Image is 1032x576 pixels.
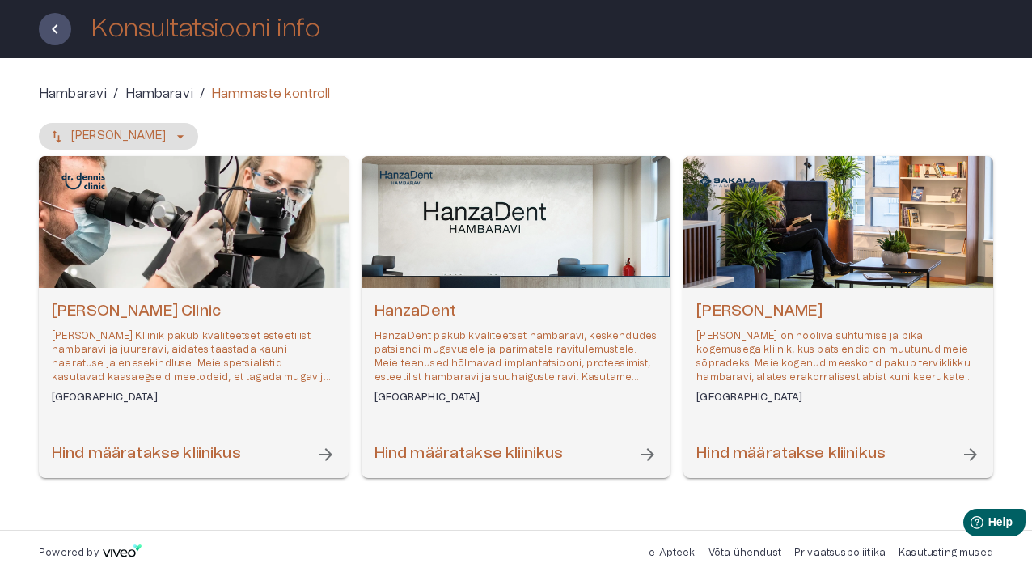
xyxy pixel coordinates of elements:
[374,168,438,188] img: HanzaDent logo
[51,168,116,194] img: Dr. Dennis Clinic logo
[708,546,781,560] p: Võta ühendust
[52,443,241,465] h6: Hind määratakse kliinikus
[316,445,336,464] span: arrow_forward
[39,156,349,478] a: Open selected supplier available booking dates
[125,84,193,104] a: Hambaravi
[374,391,658,404] h6: [GEOGRAPHIC_DATA]
[899,548,993,557] a: Kasutustingimused
[52,329,336,385] p: [PERSON_NAME] Kliinik pakub kvaliteetset esteetilist hambaravi ja juureravi, aidates taastada kau...
[91,15,320,43] h1: Konsultatsiooni info
[71,128,166,145] p: [PERSON_NAME]
[39,546,99,560] p: Powered by
[39,123,198,150] button: [PERSON_NAME]
[696,329,980,385] p: [PERSON_NAME] on hooliva suhtumise ja pika kogemusega kliinik, kus patsiendid on muutunud meie sõ...
[374,443,564,465] h6: Hind määratakse kliinikus
[696,301,980,323] h6: [PERSON_NAME]
[200,84,205,104] p: /
[374,301,658,323] h6: HanzaDent
[906,502,1032,548] iframe: Help widget launcher
[52,391,336,404] h6: [GEOGRAPHIC_DATA]
[638,445,658,464] span: arrow_forward
[649,548,695,557] a: e-Apteek
[696,168,760,194] img: Sakala Hambaravi logo
[961,445,980,464] span: arrow_forward
[794,548,886,557] a: Privaatsuspoliitika
[374,329,658,385] p: HanzaDent pakub kvaliteetset hambaravi, keskendudes patsiendi mugavusele ja parimatele ravitulemu...
[52,301,336,323] h6: [PERSON_NAME] Clinic
[113,84,118,104] p: /
[696,391,980,404] h6: [GEOGRAPHIC_DATA]
[39,13,71,45] button: Tagasi
[683,156,993,478] a: Open selected supplier available booking dates
[211,84,331,104] p: Hammaste kontroll
[39,84,107,104] a: Hambaravi
[362,156,671,478] a: Open selected supplier available booking dates
[696,443,886,465] h6: Hind määratakse kliinikus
